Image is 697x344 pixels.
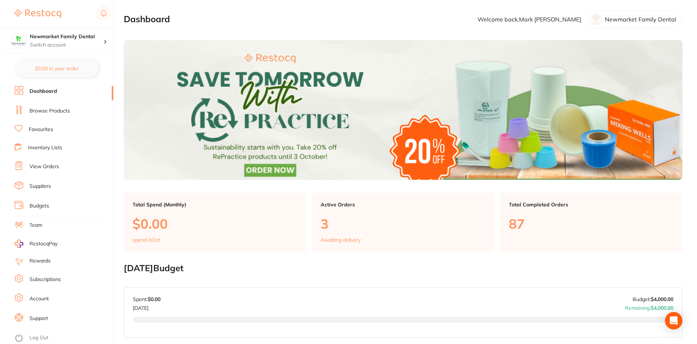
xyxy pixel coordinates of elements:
[509,202,674,207] p: Total Completed Orders
[132,202,297,207] p: Total Spend (Monthly)
[132,216,297,231] p: $0.00
[29,183,51,190] a: Suppliers
[15,240,58,248] a: RestocqPay
[651,296,673,303] strong: $4,000.00
[15,5,61,22] a: Restocq Logo
[651,305,673,311] strong: $4,000.00
[15,332,111,344] button: Log Out
[321,202,486,207] p: Active Orders
[132,237,161,243] p: spend in Oct
[28,144,62,151] a: Inventory Lists
[29,334,48,341] a: Log Out
[605,16,676,23] p: Newmarket Family Dental
[509,216,674,231] p: 87
[500,193,682,252] a: Total Completed Orders87
[29,126,53,133] a: Favourites
[29,240,58,248] span: RestocqPay
[148,296,161,303] strong: $0.00
[15,240,23,248] img: RestocqPay
[478,16,581,23] p: Welcome back, Mark [PERSON_NAME]
[321,216,486,231] p: 3
[124,40,682,180] img: Dashboard
[29,315,48,322] a: Support
[625,302,673,311] p: Remaining:
[29,276,61,283] a: Subscriptions
[29,257,51,265] a: Rewards
[633,296,673,302] p: Budget:
[29,107,70,115] a: Browse Products
[133,296,161,302] p: Spent:
[124,14,170,24] h2: Dashboard
[665,312,682,329] div: Open Intercom Messenger
[29,202,49,210] a: Budgets
[11,33,26,48] img: Newmarket Family Dental
[124,263,682,273] h2: [DATE] Budget
[29,295,49,303] a: Account
[133,302,161,311] p: [DATE]
[124,193,306,252] a: Total Spend (Monthly)$0.00spend inOct
[15,9,61,18] img: Restocq Logo
[30,41,103,49] p: Switch account
[29,88,57,95] a: Dashboard
[15,60,99,77] button: $0.00 in your order
[312,193,494,252] a: Active Orders3Awaiting delivery
[30,33,103,40] h4: Newmarket Family Dental
[29,222,42,229] a: Team
[321,237,361,243] p: Awaiting delivery
[29,163,59,170] a: View Orders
